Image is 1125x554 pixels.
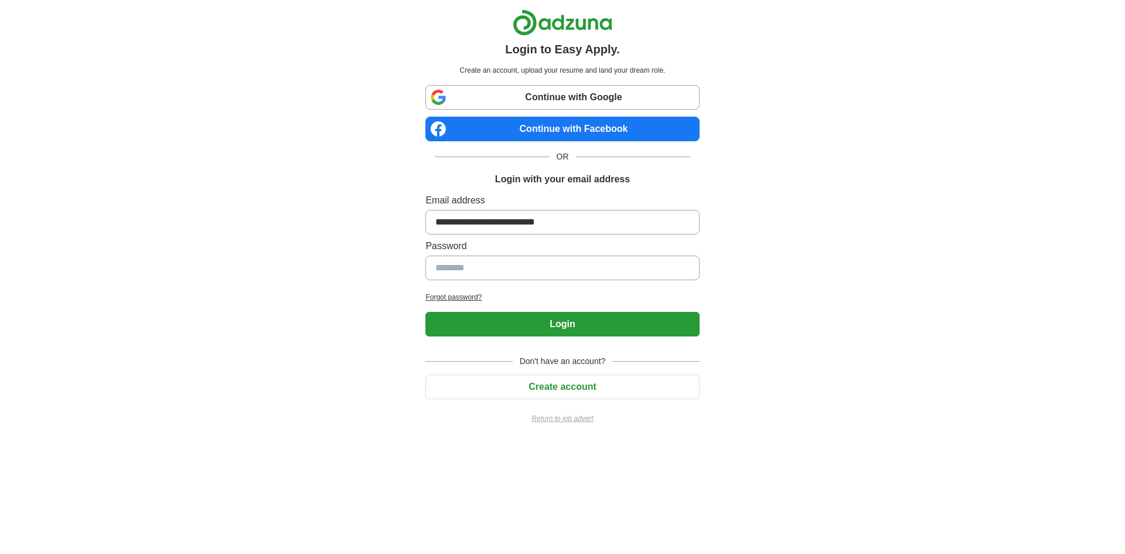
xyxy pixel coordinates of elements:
[425,312,699,337] button: Login
[513,9,612,36] img: Adzuna logo
[425,193,699,208] label: Email address
[425,413,699,424] a: Return to job advert
[513,355,613,368] span: Don't have an account?
[505,40,620,58] h1: Login to Easy Apply.
[550,151,576,163] span: OR
[425,117,699,141] a: Continue with Facebook
[425,375,699,399] button: Create account
[425,239,699,253] label: Password
[425,85,699,110] a: Continue with Google
[425,382,699,392] a: Create account
[428,65,697,76] p: Create an account, upload your resume and land your dream role.
[495,172,630,186] h1: Login with your email address
[425,292,699,303] a: Forgot password?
